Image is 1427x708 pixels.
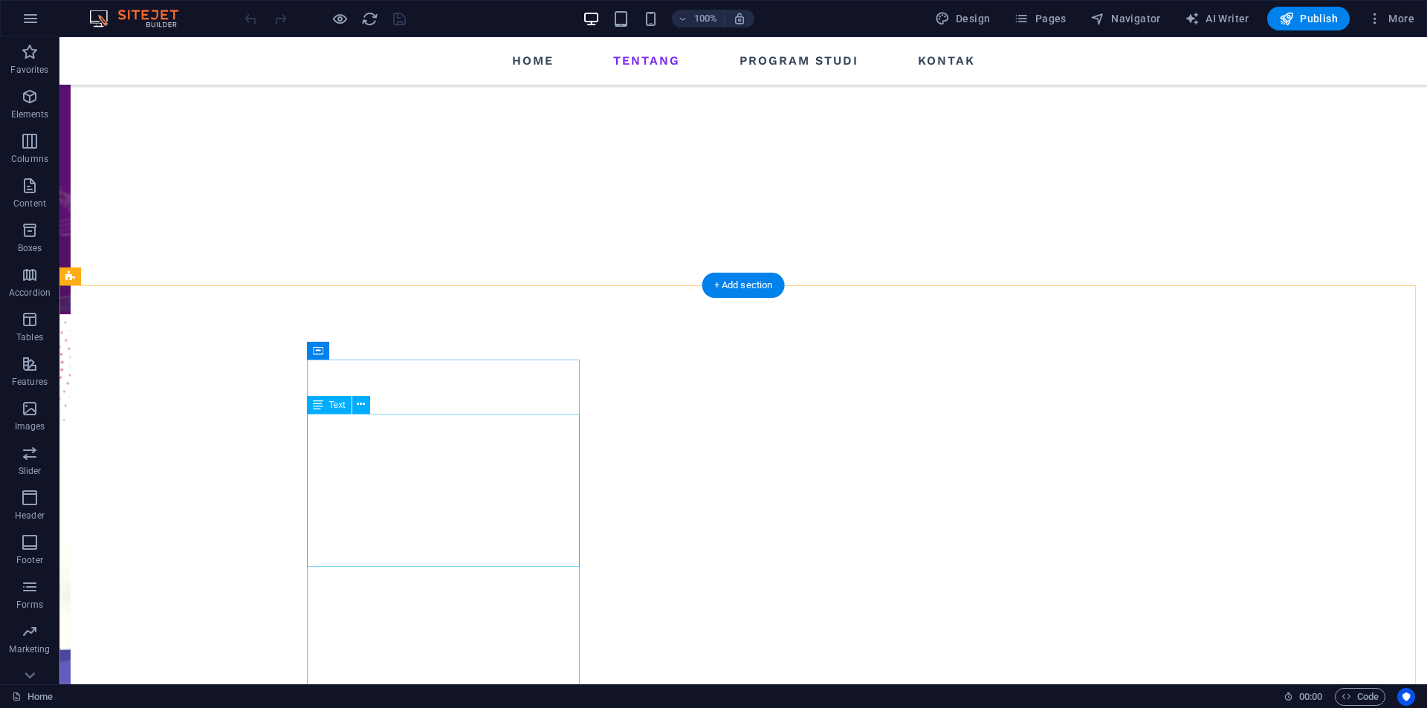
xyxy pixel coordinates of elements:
button: Pages [1008,7,1072,30]
button: More [1362,7,1420,30]
p: Marketing [9,643,50,655]
button: Design [929,7,997,30]
p: Footer [16,554,43,566]
a: Click to cancel selection. Double-click to open Pages [12,688,53,706]
button: 100% [672,10,725,27]
span: More [1368,11,1414,26]
button: reload [360,10,378,27]
span: Text [329,400,346,409]
button: AI Writer [1179,7,1255,30]
button: Usercentrics [1397,688,1415,706]
button: Publish [1267,7,1350,30]
img: Editor Logo [85,10,197,27]
i: On resize automatically adjust zoom level to fit chosen device. [733,12,746,25]
span: 00 00 [1299,688,1322,706]
button: Code [1335,688,1385,706]
p: Forms [16,599,43,611]
span: Design [935,11,991,26]
p: Accordion [9,287,51,299]
p: Features [12,376,48,388]
p: Slider [19,465,42,477]
span: Code [1342,688,1379,706]
p: Favorites [10,64,48,76]
p: Content [13,198,46,210]
h6: Session time [1284,688,1323,706]
span: Navigator [1090,11,1161,26]
span: : [1310,691,1312,702]
button: Click here to leave preview mode and continue editing [331,10,349,27]
span: Publish [1279,11,1338,26]
div: + Add section [702,273,785,298]
p: Images [15,420,45,432]
p: Boxes [18,242,42,254]
p: Tables [16,331,43,343]
p: Columns [11,153,48,165]
button: Navigator [1084,7,1167,30]
h6: 100% [694,10,718,27]
span: AI Writer [1185,11,1249,26]
p: Header [15,510,45,522]
span: Pages [1014,11,1066,26]
div: Design (Ctrl+Alt+Y) [929,7,997,30]
p: Elements [11,108,49,120]
i: Reload page [361,10,378,27]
